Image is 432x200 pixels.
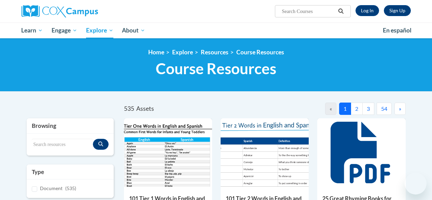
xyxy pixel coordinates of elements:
[384,5,411,16] a: Register
[399,105,401,112] span: »
[136,105,154,112] span: Assets
[21,26,43,35] span: Learn
[339,103,351,115] button: 1
[236,49,284,56] a: Course Resources
[65,185,76,191] span: (535)
[378,23,416,38] a: En español
[221,118,309,187] img: 836e94b2-264a-47ae-9840-fb2574307f3b.pdf
[156,59,276,78] span: Course Resources
[82,23,118,38] a: Explore
[377,103,392,115] button: 54
[351,103,363,115] button: 2
[124,105,134,112] span: 535
[22,5,98,17] img: Cox Campus
[47,23,82,38] a: Engage
[86,26,113,35] span: Explore
[362,103,374,115] button: 3
[336,7,346,15] button: Search
[17,23,47,38] a: Learn
[201,49,228,56] a: Resources
[22,5,144,17] a: Cox Campus
[32,139,93,150] input: Search resources
[93,139,109,150] button: Search resources
[172,49,193,56] a: Explore
[394,103,406,115] button: Next
[265,103,406,115] nav: Pagination Navigation
[122,26,145,35] span: About
[281,7,336,15] input: Search Courses
[148,49,164,56] a: Home
[32,168,109,176] h3: Type
[32,122,109,130] h3: Browsing
[117,23,150,38] a: About
[16,23,416,38] div: Main menu
[356,5,379,16] a: Log In
[124,118,212,187] img: d35314be-4b7e-462d-8f95-b17e3d3bb747.pdf
[40,185,62,191] span: Document
[405,173,427,195] iframe: Button to launch messaging window
[52,26,77,35] span: Engage
[383,27,412,34] span: En español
